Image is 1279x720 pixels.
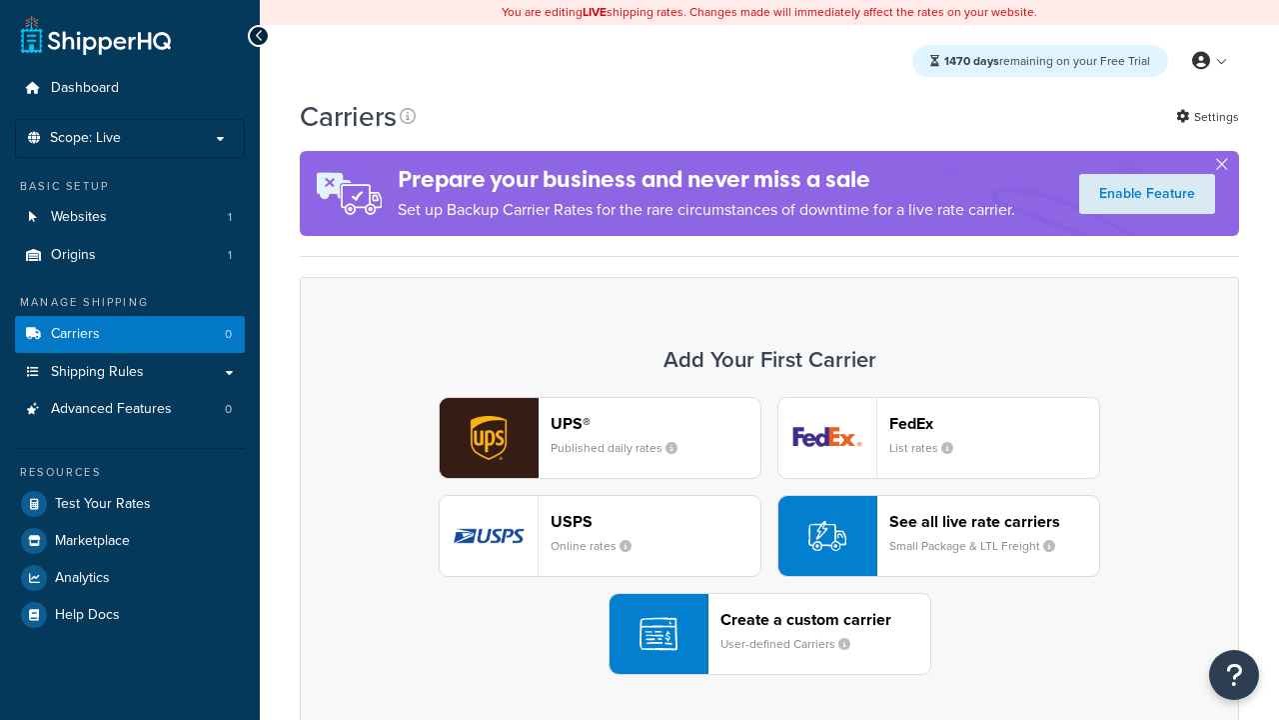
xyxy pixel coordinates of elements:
div: Basic Setup [15,178,245,195]
b: LIVE [583,3,607,21]
span: 1 [228,247,232,264]
span: Marketplace [55,533,130,550]
img: usps logo [440,496,538,576]
a: Shipping Rules [15,354,245,391]
div: Resources [15,464,245,481]
button: ups logoUPS®Published daily rates [439,397,761,479]
a: Dashboard [15,70,245,107]
header: Create a custom carrier [720,610,930,629]
small: Small Package & LTL Freight [889,537,1071,555]
a: Advanced Features 0 [15,391,245,428]
small: User-defined Carriers [720,635,866,653]
span: Websites [51,209,107,226]
button: Open Resource Center [1209,650,1259,700]
small: List rates [889,439,969,457]
small: Online rates [551,537,647,555]
span: Scope: Live [50,130,121,147]
span: Dashboard [51,80,119,97]
span: Advanced Features [51,401,172,418]
img: ad-rules-rateshop-fe6ec290ccb7230408bd80ed9643f0289d75e0ffd9eb532fc0e269fcd187b520.png [300,151,398,236]
button: See all live rate carriersSmall Package & LTL Freight [777,495,1100,577]
button: Create a custom carrierUser-defined Carriers [609,593,931,675]
span: 0 [225,326,232,343]
img: icon-carrier-custom-c93b8a24.svg [639,615,677,653]
small: Published daily rates [551,439,693,457]
li: Origins [15,237,245,274]
a: Test Your Rates [15,486,245,522]
span: Help Docs [55,607,120,624]
li: Carriers [15,316,245,353]
a: Origins 1 [15,237,245,274]
a: Marketplace [15,523,245,559]
button: fedEx logoFedExList rates [777,397,1100,479]
header: See all live rate carriers [889,512,1099,531]
span: Test Your Rates [55,496,151,513]
a: ShipperHQ Home [21,15,171,55]
p: Set up Backup Carrier Rates for the rare circumstances of downtime for a live rate carrier. [398,196,1015,224]
span: Carriers [51,326,100,343]
li: Advanced Features [15,391,245,428]
h4: Prepare your business and never miss a sale [398,163,1015,196]
li: Websites [15,199,245,236]
a: Settings [1176,103,1239,131]
header: FedEx [889,414,1099,433]
header: UPS® [551,414,760,433]
span: Shipping Rules [51,364,144,381]
div: remaining on your Free Trial [912,45,1168,77]
a: Websites 1 [15,199,245,236]
a: Help Docs [15,597,245,633]
header: USPS [551,512,760,531]
strong: 1470 days [944,52,999,70]
img: icon-carrier-liverate-becf4550.svg [808,517,846,555]
span: Analytics [55,570,110,587]
img: ups logo [440,398,538,478]
h3: Add Your First Carrier [321,348,1218,372]
div: Manage Shipping [15,294,245,311]
img: fedEx logo [778,398,876,478]
span: 0 [225,401,232,418]
a: Enable Feature [1079,174,1215,214]
h1: Carriers [300,97,397,136]
a: Analytics [15,560,245,596]
span: Origins [51,247,96,264]
button: usps logoUSPSOnline rates [439,495,761,577]
a: Carriers 0 [15,316,245,353]
span: 1 [228,209,232,226]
